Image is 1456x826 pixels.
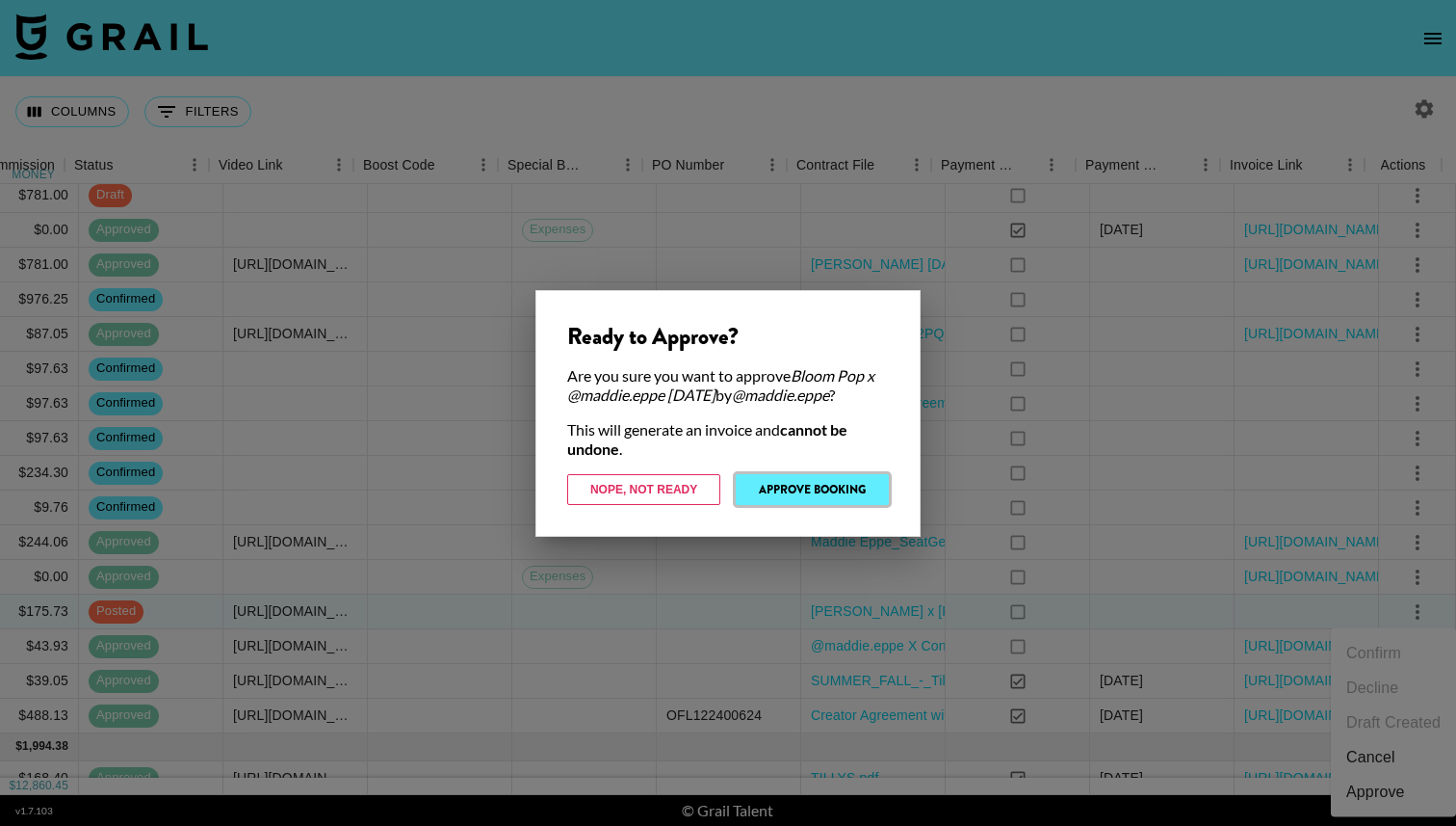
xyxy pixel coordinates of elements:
em: Bloom Pop x @maddie.eppe [DATE] [567,366,874,404]
div: This will generate an invoice and . [567,420,889,459]
button: Nope, Not Ready [567,474,720,505]
div: Are you sure you want to approve by ? [567,366,889,405]
em: @ maddie.eppe [732,386,829,404]
strong: cannot be undone [567,420,847,458]
div: Ready to Approve? [567,322,889,351]
button: Approve Booking [736,474,889,505]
